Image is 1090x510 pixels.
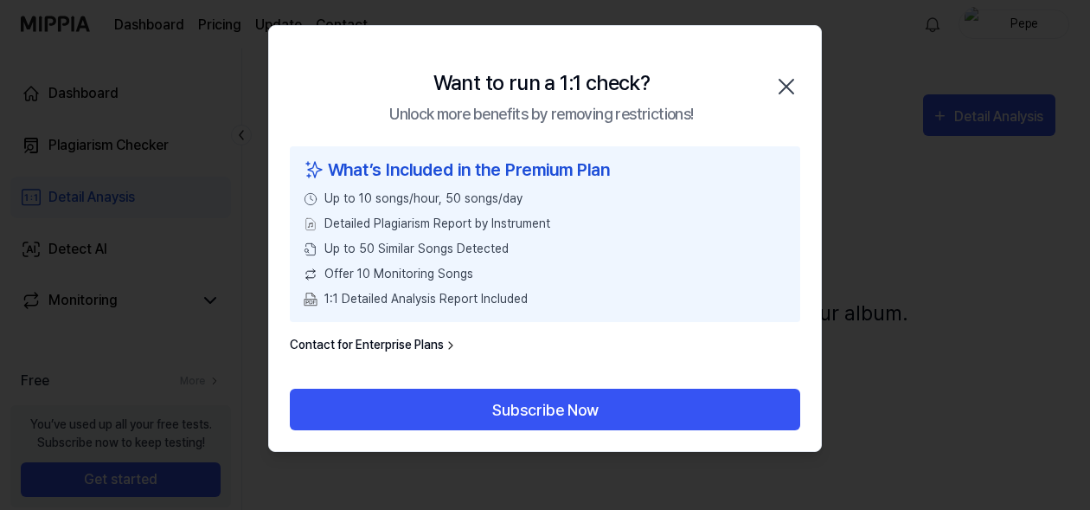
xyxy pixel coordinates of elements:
[290,336,458,354] a: Contact for Enterprise Plans
[324,190,523,208] span: Up to 10 songs/hour, 50 songs/day
[304,293,317,307] img: PDF Download
[304,217,317,231] img: File Select
[324,240,509,258] span: Up to 50 Similar Songs Detected
[324,265,473,283] span: Offer 10 Monitoring Songs
[304,157,786,183] div: What’s Included in the Premium Plan
[433,68,651,99] div: Want to run a 1:1 check?
[389,102,693,126] div: Unlock more benefits by removing restrictions!
[304,157,324,183] img: sparkles icon
[324,290,528,308] span: 1:1 Detailed Analysis Report Included
[324,215,550,233] span: Detailed Plagiarism Report by Instrument
[290,389,800,430] button: Subscribe Now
